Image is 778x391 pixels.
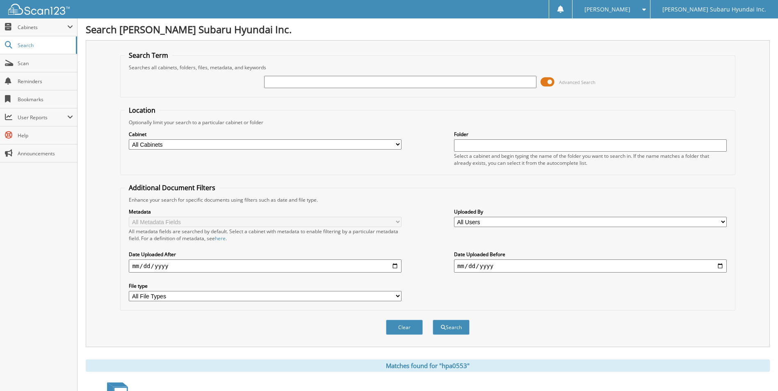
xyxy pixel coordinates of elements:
[18,114,67,121] span: User Reports
[386,320,423,335] button: Clear
[125,196,730,203] div: Enhance your search for specific documents using filters such as date and file type.
[559,79,595,85] span: Advanced Search
[129,131,402,138] label: Cabinet
[129,228,402,242] div: All metadata fields are searched by default. Select a cabinet with metadata to enable filtering b...
[125,106,160,115] legend: Location
[18,96,73,103] span: Bookmarks
[454,251,727,258] label: Date Uploaded Before
[8,4,70,15] img: scan123-logo-white.svg
[454,208,727,215] label: Uploaded By
[129,251,402,258] label: Date Uploaded After
[433,320,470,335] button: Search
[662,7,766,12] span: [PERSON_NAME] Subaru Hyundai Inc.
[737,352,778,391] iframe: Chat Widget
[125,119,730,126] div: Optionally limit your search to a particular cabinet or folder
[584,7,630,12] span: [PERSON_NAME]
[18,132,73,139] span: Help
[86,23,770,36] h1: Search [PERSON_NAME] Subaru Hyundai Inc.
[129,259,402,273] input: start
[18,78,73,85] span: Reminders
[125,183,219,192] legend: Additional Document Filters
[125,64,730,71] div: Searches all cabinets, folders, files, metadata, and keywords
[18,150,73,157] span: Announcements
[86,359,770,372] div: Matches found for "hpa0553"
[454,259,727,273] input: end
[129,208,402,215] label: Metadata
[215,235,226,242] a: here
[18,24,67,31] span: Cabinets
[18,42,72,49] span: Search
[129,282,402,289] label: File type
[454,131,727,138] label: Folder
[18,60,73,67] span: Scan
[454,152,727,166] div: Select a cabinet and begin typing the name of the folder you want to search in. If the name match...
[125,51,172,60] legend: Search Term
